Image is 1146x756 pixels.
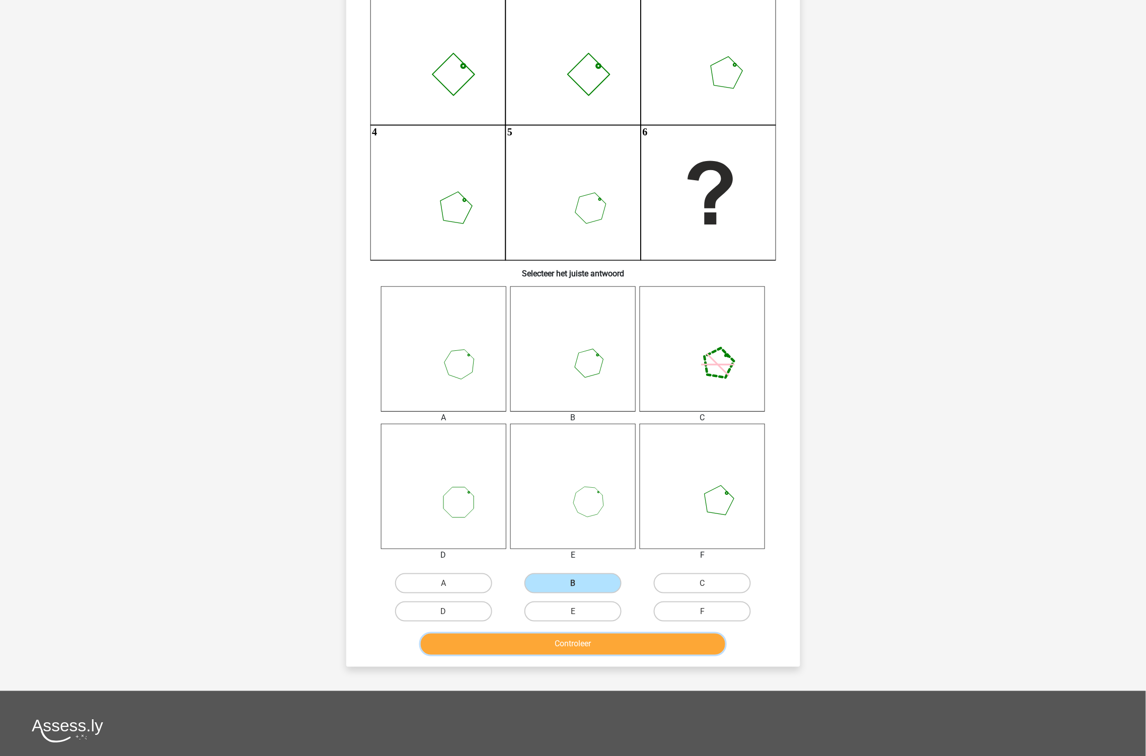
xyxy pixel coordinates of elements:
[362,261,784,278] h6: Selecteer het juiste antwoord
[507,126,512,137] text: 5
[654,601,751,622] label: F
[503,412,643,424] div: B
[503,549,643,561] div: E
[642,126,647,137] text: 6
[372,126,377,137] text: 4
[524,573,622,593] label: B
[32,719,103,743] img: Assessly logo
[632,412,773,424] div: C
[373,549,514,561] div: D
[654,573,751,593] label: C
[395,601,492,622] label: D
[395,573,492,593] label: A
[373,412,514,424] div: A
[632,549,773,561] div: F
[524,601,622,622] label: E
[421,634,725,655] button: Controleer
